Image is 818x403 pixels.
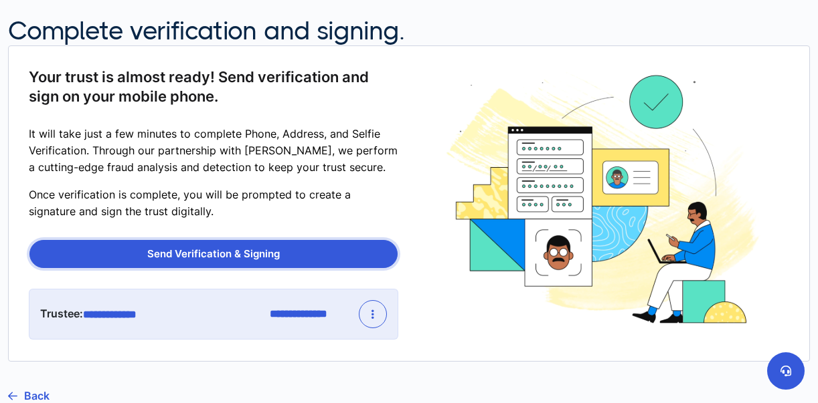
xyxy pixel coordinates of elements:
[29,186,398,220] p: Once verification is complete, you will be prompted to create a signature and sign the trust digi...
[435,68,774,329] img: Identity Verification and Signing
[8,16,405,45] h2: Complete verification and signing.
[29,240,398,268] button: Send Verification & Signing
[29,126,398,175] p: It will take just a few minutes to complete Phone, Address, and Selfie Verification. Through our ...
[8,392,17,400] img: go back icon
[29,68,388,106] span: Your trust is almost ready! Send verification and sign on your mobile phone.
[40,307,83,320] span: Trustee:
